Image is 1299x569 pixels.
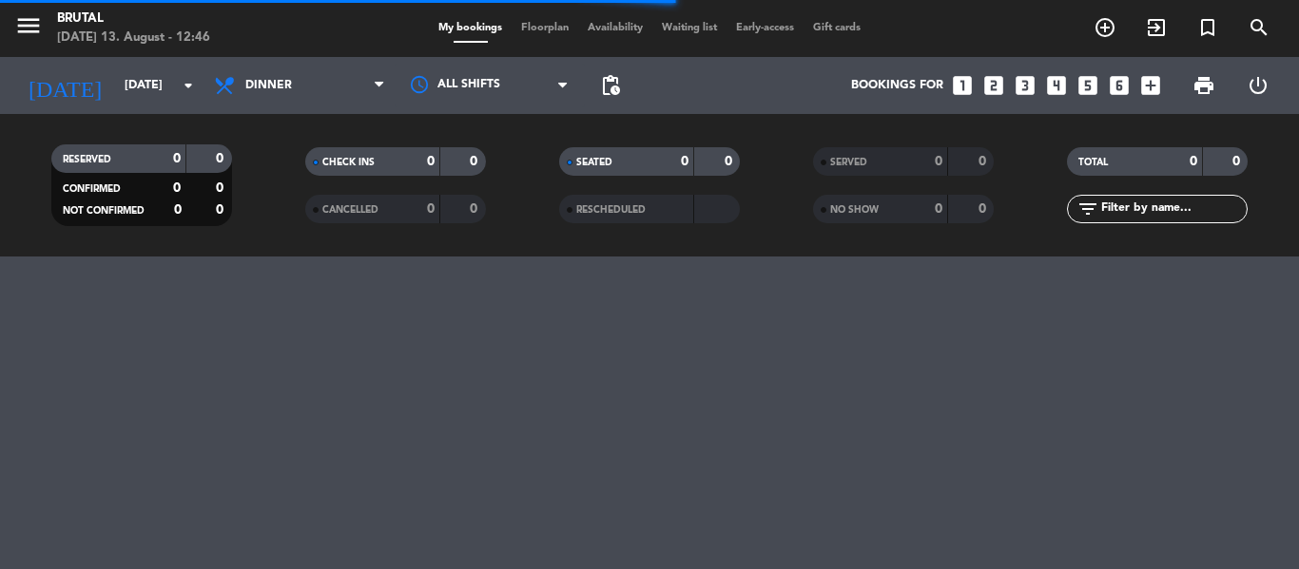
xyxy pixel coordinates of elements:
[935,202,942,216] strong: 0
[830,158,867,167] span: SERVED
[1248,16,1270,39] i: search
[470,202,481,216] strong: 0
[1231,57,1285,114] div: LOG OUT
[681,155,688,168] strong: 0
[216,181,227,195] strong: 0
[322,158,375,167] span: CHECK INS
[63,184,121,194] span: CONFIRMED
[173,152,181,165] strong: 0
[1044,73,1069,98] i: looks_4
[174,203,182,217] strong: 0
[1196,16,1219,39] i: turned_in_not
[216,203,227,217] strong: 0
[429,23,512,33] span: My bookings
[804,23,870,33] span: Gift cards
[979,155,990,168] strong: 0
[1076,73,1100,98] i: looks_5
[1094,16,1116,39] i: add_circle_outline
[576,205,646,215] span: RESCHEDULED
[14,65,115,106] i: [DATE]
[599,74,622,97] span: pending_actions
[981,73,1006,98] i: looks_two
[427,155,435,168] strong: 0
[427,202,435,216] strong: 0
[576,158,612,167] span: SEATED
[512,23,578,33] span: Floorplan
[1078,158,1108,167] span: TOTAL
[1099,199,1247,219] input: Filter by name...
[173,181,181,195] strong: 0
[470,155,481,168] strong: 0
[979,202,990,216] strong: 0
[216,152,227,165] strong: 0
[935,155,942,168] strong: 0
[1190,155,1197,168] strong: 0
[57,9,210,28] div: Brutal
[652,23,727,33] span: Waiting list
[1232,155,1244,168] strong: 0
[322,205,378,215] span: CANCELLED
[950,73,975,98] i: looks_one
[177,74,200,97] i: arrow_drop_down
[14,11,43,40] i: menu
[830,205,879,215] span: NO SHOW
[1138,73,1163,98] i: add_box
[1107,73,1132,98] i: looks_6
[578,23,652,33] span: Availability
[851,79,943,92] span: Bookings for
[1013,73,1037,98] i: looks_3
[725,155,736,168] strong: 0
[63,155,111,164] span: RESERVED
[63,206,145,216] span: NOT CONFIRMED
[727,23,804,33] span: Early-access
[57,28,210,47] div: [DATE] 13. August - 12:46
[1145,16,1168,39] i: exit_to_app
[1192,74,1215,97] span: print
[14,11,43,47] button: menu
[1076,198,1099,220] i: filter_list
[245,79,292,92] span: Dinner
[1247,74,1270,97] i: power_settings_new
